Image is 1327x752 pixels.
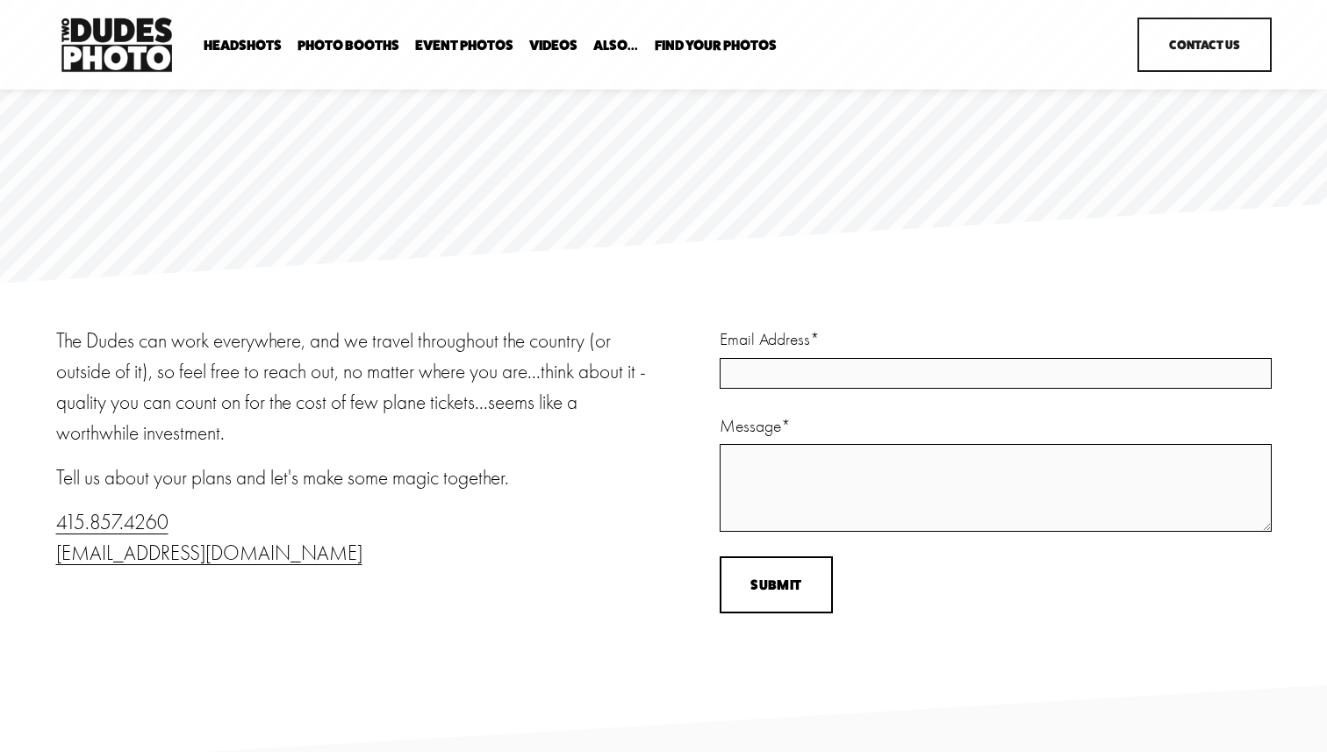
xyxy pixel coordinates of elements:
[593,37,638,54] a: folder dropdown
[298,39,399,53] span: Photo Booths
[204,39,282,53] span: Headshots
[298,37,399,54] a: folder dropdown
[204,37,282,54] a: folder dropdown
[529,37,577,54] a: Videos
[415,37,513,54] a: Event Photos
[1137,18,1271,72] a: Contact Us
[56,511,169,534] a: 415.857.4260
[720,556,833,613] input: Submit
[593,39,638,53] span: Also...
[56,326,659,449] p: The Dudes can work everywhere, and we travel throughout the country (or outside of it), so feel f...
[56,463,659,494] p: Tell us about your plans and let's make some magic together.
[655,39,777,53] span: Find Your Photos
[720,413,1272,439] label: Message
[720,326,1272,352] label: Email Address
[56,541,362,565] a: [EMAIL_ADDRESS][DOMAIN_NAME]
[655,37,777,54] a: folder dropdown
[56,13,177,76] img: Two Dudes Photo | Headshots, Portraits &amp; Photo Booths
